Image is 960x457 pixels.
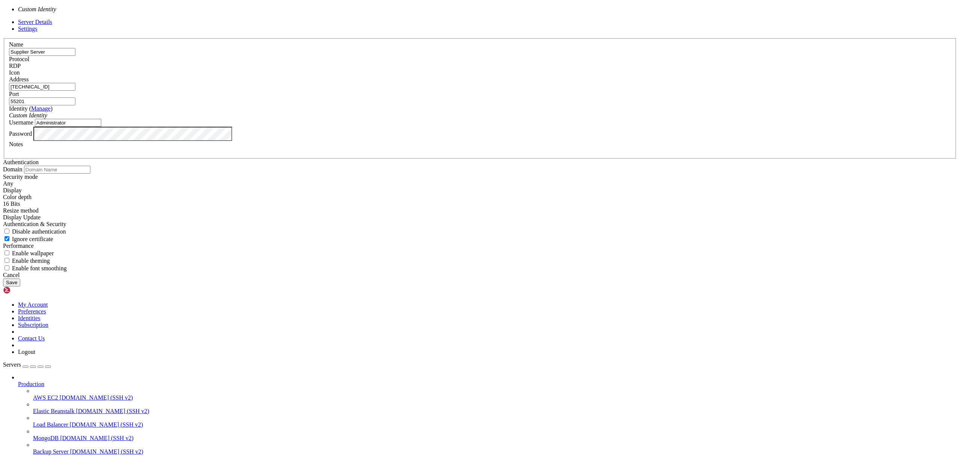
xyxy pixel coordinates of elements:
[9,91,19,97] label: Port
[33,394,58,401] span: AWS EC2
[3,243,34,249] label: Performance
[9,112,951,119] div: Custom Identity
[3,258,50,264] label: If set to true, enables use of theming of windows and controls.
[18,19,52,25] a: Server Details
[29,105,52,112] span: ( )
[12,258,50,264] span: Enable theming
[33,401,957,415] li: Elastic Beanstalk [DOMAIN_NAME] (SSH v2)
[9,56,29,62] label: Protocol
[9,112,47,118] i: Custom Identity
[3,214,40,220] span: Display Update
[9,97,75,105] input: Port Number
[3,180,13,187] span: Any
[3,166,22,172] label: Domain
[3,279,20,286] button: Save
[3,361,21,368] span: Servers
[3,201,957,207] div: 16 Bits
[18,381,957,388] a: Production
[9,48,75,56] input: Server Name
[33,428,957,442] li: MongoDB [DOMAIN_NAME] (SSH v2)
[12,228,66,235] span: Disable authentication
[3,272,957,279] div: Cancel
[3,194,31,200] label: The color depth to request, in bits-per-pixel.
[3,361,51,368] a: Servers
[4,258,9,263] input: Enable theming
[3,214,957,221] div: Display Update
[33,408,957,415] a: Elastic Beanstalk [DOMAIN_NAME] (SSH v2)
[33,388,957,401] li: AWS EC2 [DOMAIN_NAME] (SSH v2)
[3,180,957,187] div: Any
[18,322,48,328] a: Subscription
[18,25,37,32] a: Settings
[3,286,46,294] img: Shellngn
[24,166,90,174] input: Domain Name
[3,174,38,180] label: Security mode
[18,381,44,387] span: Production
[33,394,957,401] a: AWS EC2 [DOMAIN_NAME] (SSH v2)
[33,408,75,414] span: Elastic Beanstalk
[70,421,143,428] span: [DOMAIN_NAME] (SSH v2)
[9,63,951,69] div: RDP
[9,41,23,48] label: Name
[35,119,101,127] input: Login Username
[12,250,54,256] span: Enable wallpaper
[9,105,52,112] label: Identity
[3,265,67,271] label: If set to true, text will be rendered with smooth edges. Text over RDP is rendered with rough edg...
[3,228,66,235] label: If set to true, authentication will be disabled. Note that this refers to authentication that tak...
[33,448,957,455] a: Backup Server [DOMAIN_NAME] (SSH v2)
[12,236,53,242] span: Ignore certificate
[33,448,69,455] span: Backup Server
[33,421,957,428] a: Load Balancer [DOMAIN_NAME] (SSH v2)
[18,308,46,315] a: Preferences
[9,83,75,91] input: Host Name or IP
[33,435,957,442] a: MongoDB [DOMAIN_NAME] (SSH v2)
[3,236,53,242] label: If set to true, the certificate returned by the server will be ignored, even if that certificate ...
[33,421,68,428] span: Load Balancer
[3,207,39,214] label: Display Update channel added with RDP 8.1 to signal the server when the client display size has c...
[33,442,957,455] li: Backup Server [DOMAIN_NAME] (SSH v2)
[9,130,32,136] label: Password
[18,335,45,342] a: Contact Us
[3,159,39,165] label: Authentication
[3,250,54,256] label: If set to true, enables rendering of the desktop wallpaper. By default, wallpaper will be disable...
[18,315,40,321] a: Identities
[18,349,35,355] a: Logout
[4,265,9,270] input: Enable font smoothing
[60,435,133,441] span: [DOMAIN_NAME] (SSH v2)
[76,408,150,414] span: [DOMAIN_NAME] (SSH v2)
[9,69,19,76] label: Icon
[33,415,957,428] li: Load Balancer [DOMAIN_NAME] (SSH v2)
[3,201,20,207] span: 16 Bits
[18,6,56,12] i: Custom Identity
[9,76,28,82] label: Address
[12,265,67,271] span: Enable font smoothing
[4,250,9,255] input: Enable wallpaper
[4,229,9,234] input: Disable authentication
[3,221,66,227] label: Authentication & Security
[60,394,133,401] span: [DOMAIN_NAME] (SSH v2)
[70,448,144,455] span: [DOMAIN_NAME] (SSH v2)
[33,435,58,441] span: MongoDB
[9,141,23,147] label: Notes
[3,187,22,193] label: Display
[9,119,33,126] label: Username
[31,105,51,112] a: Manage
[4,236,9,241] input: Ignore certificate
[18,301,48,308] a: My Account
[9,63,21,69] span: RDP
